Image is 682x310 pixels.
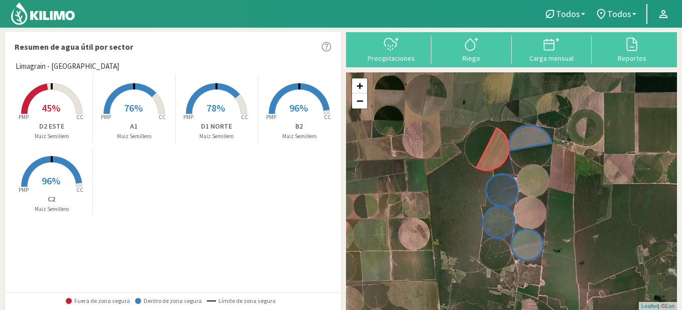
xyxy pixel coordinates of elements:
[241,114,248,121] tspan: CC
[183,114,193,121] tspan: PMP
[324,114,331,121] tspan: CC
[354,55,428,62] div: Precipitaciones
[556,9,580,19] span: Todos
[206,101,225,114] span: 78%
[15,41,133,53] p: Resumen de agua útil por sector
[93,132,175,141] p: Maiz Semillero
[515,55,589,62] div: Carga mensual
[352,78,367,93] a: Zoom in
[135,297,202,304] span: Dentro de zona segura
[434,55,509,62] div: Riego
[641,303,658,309] a: Leaflet
[76,114,83,121] tspan: CC
[159,114,166,121] tspan: CC
[11,205,92,214] p: Maiz Semillero
[93,121,175,132] p: A1
[258,121,340,132] p: B2
[76,186,83,193] tspan: CC
[592,36,672,62] button: Reportes
[11,132,92,141] p: Maiz Semillero
[595,55,669,62] div: Reportes
[101,114,111,121] tspan: PMP
[351,36,431,62] button: Precipitaciones
[352,93,367,109] a: Zoom out
[11,194,92,204] p: C2
[11,121,92,132] p: D2 ESTE
[266,114,276,121] tspan: PMP
[258,132,340,141] p: Maiz Semillero
[289,101,308,114] span: 96%
[512,36,592,62] button: Carga mensual
[431,36,512,62] button: Riego
[665,303,674,309] a: Esri
[42,101,60,114] span: 45%
[207,297,276,304] span: Límite de zona segura
[18,114,28,121] tspan: PMP
[42,174,60,187] span: 96%
[607,9,631,19] span: Todos
[66,297,130,304] span: Fuera de zona segura
[124,101,143,114] span: 76%
[16,61,119,72] span: Limagrain - [GEOGRAPHIC_DATA]
[10,2,76,26] img: Kilimo
[18,186,28,193] tspan: PMP
[176,121,258,132] p: D1 NORTE
[176,132,258,141] p: Maiz Semillero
